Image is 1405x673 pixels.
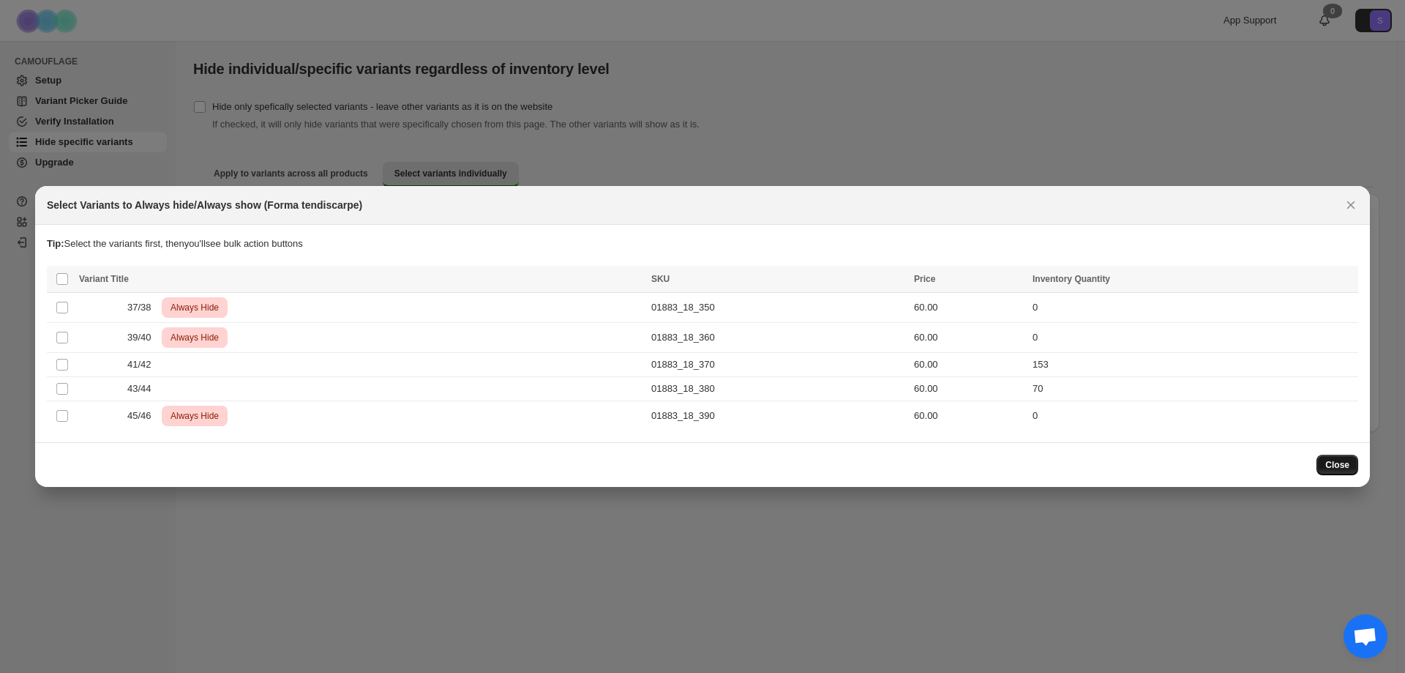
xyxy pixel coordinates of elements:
td: 01883_18_370 [647,353,910,377]
span: Inventory Quantity [1033,274,1110,284]
span: Always Hide [168,407,222,425]
strong: Tip: [47,238,64,249]
td: 0 [1028,293,1358,323]
p: Select the variants first, then you'll see bulk action buttons [47,237,1358,251]
span: Always Hide [168,329,222,346]
td: 60.00 [910,293,1028,323]
button: Close [1316,455,1358,475]
td: 153 [1028,353,1358,377]
td: 60.00 [910,353,1028,377]
td: 60.00 [910,377,1028,401]
td: 0 [1028,401,1358,431]
span: 39/40 [127,330,159,345]
span: Always Hide [168,299,222,316]
div: Aprire la chat [1344,614,1387,658]
span: 37/38 [127,300,159,315]
td: 01883_18_350 [647,293,910,323]
span: 45/46 [127,409,159,423]
td: 01883_18_360 [647,323,910,353]
span: 41/42 [127,357,159,372]
span: SKU [651,274,670,284]
td: 0 [1028,323,1358,353]
span: 43/44 [127,382,159,396]
td: 01883_18_380 [647,377,910,401]
button: Close [1341,195,1361,215]
span: Price [914,274,935,284]
span: Close [1325,459,1349,471]
h2: Select Variants to Always hide/Always show (Forma tendiscarpe) [47,198,362,212]
td: 60.00 [910,323,1028,353]
td: 01883_18_390 [647,401,910,431]
td: 60.00 [910,401,1028,431]
span: Variant Title [79,274,129,284]
td: 70 [1028,377,1358,401]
